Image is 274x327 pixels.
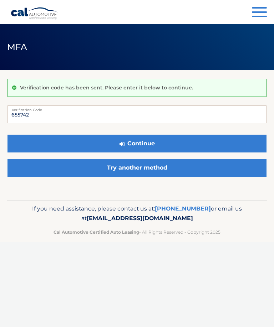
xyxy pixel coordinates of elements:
[20,84,193,91] p: Verification code has been sent. Please enter it below to continue.
[7,105,267,123] input: Verification Code
[155,205,211,212] a: [PHONE_NUMBER]
[17,228,257,236] p: - All Rights Reserved - Copyright 2025
[7,105,267,111] label: Verification Code
[11,7,58,20] a: Cal Automotive
[7,159,267,177] a: Try another method
[87,215,193,222] span: [EMAIL_ADDRESS][DOMAIN_NAME]
[7,42,27,52] span: MFA
[7,135,267,152] button: Continue
[54,229,139,235] strong: Cal Automotive Certified Auto Leasing
[252,7,267,19] button: Menu
[17,204,257,224] p: If you need assistance, please contact us at: or email us at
